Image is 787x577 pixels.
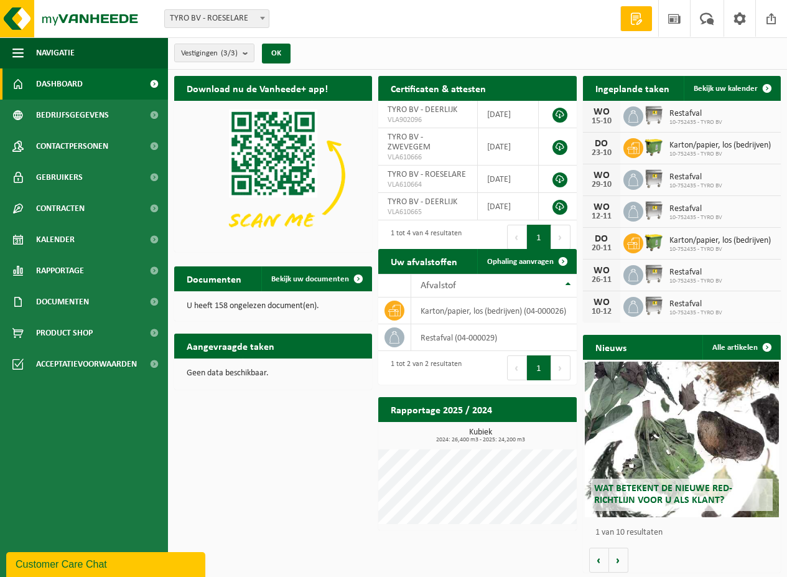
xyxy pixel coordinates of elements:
[221,49,238,57] count: (3/3)
[643,232,664,253] img: WB-1100-HPE-GN-50
[262,44,291,63] button: OK
[669,268,722,278] span: Restafval
[187,302,360,311] p: U heeft 158 ongelezen document(en).
[478,101,539,128] td: [DATE]
[527,225,551,250] button: 1
[36,349,137,380] span: Acceptatievoorwaarden
[384,428,576,443] h3: Kubiek
[643,263,664,284] img: WB-1100-GAL-GY-02
[384,437,576,443] span: 2024: 26,400 m3 - 2025: 24,200 m3
[589,234,614,244] div: DO
[388,133,431,152] span: TYRO BV - ZWEVEGEM
[583,76,682,100] h2: Ingeplande taken
[589,117,614,126] div: 15-10
[36,286,89,317] span: Documenten
[36,224,75,255] span: Kalender
[669,151,771,158] span: 10-752435 - TYRO BV
[261,266,371,291] a: Bekijk uw documenten
[388,115,467,125] span: VLA902096
[36,193,85,224] span: Contracten
[589,202,614,212] div: WO
[507,225,527,250] button: Previous
[669,172,722,182] span: Restafval
[643,136,664,157] img: WB-1100-HPE-GN-50
[411,298,576,324] td: karton/papier, los (bedrijven) (04-000026)
[36,131,108,162] span: Contactpersonen
[174,266,254,291] h2: Documenten
[484,421,575,446] a: Bekijk rapportage
[411,324,576,351] td: restafval (04-000029)
[669,119,722,126] span: 10-752435 - TYRO BV
[589,212,614,221] div: 12-11
[181,44,238,63] span: Vestigingen
[551,225,570,250] button: Next
[478,193,539,220] td: [DATE]
[589,276,614,284] div: 26-11
[36,100,109,131] span: Bedrijfsgegevens
[421,281,456,291] span: Afvalstof
[669,246,771,253] span: 10-752435 - TYRO BV
[669,299,722,309] span: Restafval
[589,149,614,157] div: 23-10
[585,362,779,517] a: Wat betekent de nieuwe RED-richtlijn voor u als klant?
[589,181,614,189] div: 29-10
[378,397,505,421] h2: Rapportage 2025 / 2024
[174,101,372,250] img: Download de VHEPlus App
[36,37,75,68] span: Navigatie
[388,207,467,217] span: VLA610665
[384,223,462,251] div: 1 tot 4 van 4 resultaten
[36,68,83,100] span: Dashboard
[388,170,466,179] span: TYRO BV - ROESELARE
[589,266,614,276] div: WO
[694,85,758,93] span: Bekijk uw kalender
[271,275,349,283] span: Bekijk uw documenten
[589,307,614,316] div: 10-12
[669,204,722,214] span: Restafval
[187,369,360,378] p: Geen data beschikbaar.
[174,76,340,100] h2: Download nu de Vanheede+ app!
[388,197,457,207] span: TYRO BV - DEERLIJK
[589,139,614,149] div: DO
[609,548,628,573] button: Volgende
[388,152,467,162] span: VLA610666
[6,550,208,577] iframe: chat widget
[669,182,722,190] span: 10-752435 - TYRO BV
[669,109,722,119] span: Restafval
[589,244,614,253] div: 20-11
[643,295,664,316] img: WB-1100-GAL-GY-02
[378,76,498,100] h2: Certificaten & attesten
[174,44,254,62] button: Vestigingen(3/3)
[589,107,614,117] div: WO
[589,171,614,181] div: WO
[669,309,722,317] span: 10-752435 - TYRO BV
[36,255,84,286] span: Rapportage
[669,214,722,222] span: 10-752435 - TYRO BV
[684,76,780,101] a: Bekijk uw kalender
[594,484,732,505] span: Wat betekent de nieuwe RED-richtlijn voor u als klant?
[551,355,570,380] button: Next
[478,128,539,166] td: [DATE]
[477,249,575,274] a: Ophaling aanvragen
[36,162,83,193] span: Gebruikers
[388,105,457,115] span: TYRO BV - DEERLIJK
[589,298,614,307] div: WO
[174,334,287,358] h2: Aangevraagde taken
[507,355,527,380] button: Previous
[164,9,269,28] span: TYRO BV - ROESELARE
[595,528,775,537] p: 1 van 10 resultaten
[165,10,269,27] span: TYRO BV - ROESELARE
[702,335,780,360] a: Alle artikelen
[643,105,664,126] img: WB-1100-GAL-GY-02
[378,249,470,273] h2: Uw afvalstoffen
[36,317,93,349] span: Product Shop
[669,278,722,285] span: 10-752435 - TYRO BV
[643,168,664,189] img: WB-1100-GAL-GY-02
[589,548,609,573] button: Vorige
[388,180,467,190] span: VLA610664
[669,141,771,151] span: Karton/papier, los (bedrijven)
[384,354,462,382] div: 1 tot 2 van 2 resultaten
[643,200,664,221] img: WB-1100-GAL-GY-02
[583,335,639,359] h2: Nieuws
[487,258,554,266] span: Ophaling aanvragen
